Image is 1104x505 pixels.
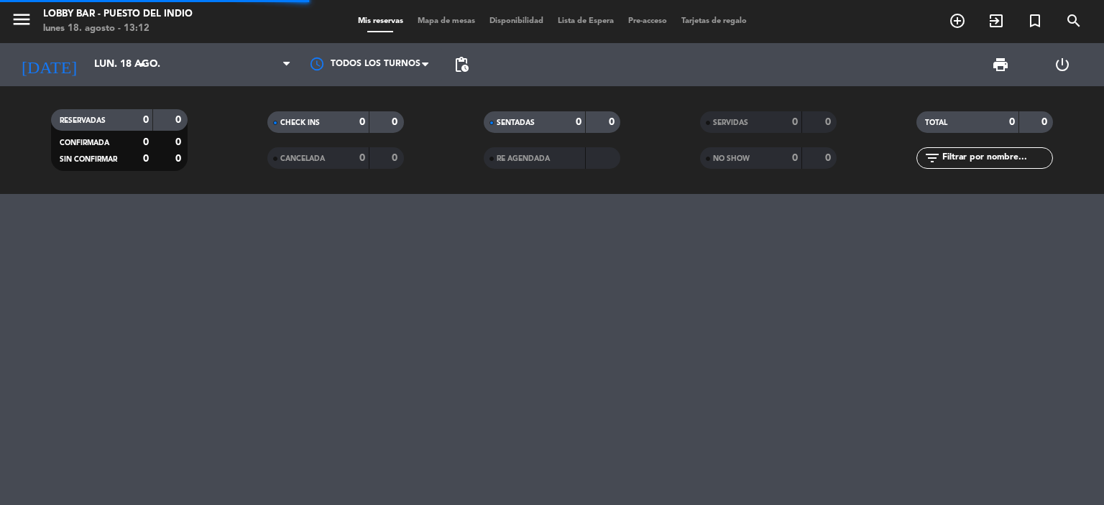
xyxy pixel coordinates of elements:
i: turned_in_not [1026,12,1044,29]
i: add_circle_outline [949,12,966,29]
strong: 0 [175,154,184,164]
span: CANCELADA [280,155,325,162]
i: exit_to_app [988,12,1005,29]
span: Mis reservas [351,17,410,25]
i: arrow_drop_down [134,56,151,73]
div: LOG OUT [1031,43,1093,86]
i: search [1065,12,1082,29]
strong: 0 [609,117,617,127]
strong: 0 [825,153,834,163]
strong: 0 [143,115,149,125]
strong: 0 [1009,117,1015,127]
span: CHECK INS [280,119,320,126]
strong: 0 [792,117,798,127]
span: SENTADAS [497,119,535,126]
strong: 0 [143,154,149,164]
i: power_settings_new [1054,56,1071,73]
strong: 0 [175,115,184,125]
i: menu [11,9,32,30]
strong: 0 [143,137,149,147]
div: Lobby Bar - Puesto del Indio [43,7,193,22]
span: Lista de Espera [551,17,621,25]
input: Filtrar por nombre... [941,150,1052,166]
strong: 0 [175,137,184,147]
strong: 0 [359,153,365,163]
span: RE AGENDADA [497,155,550,162]
span: RESERVADAS [60,117,106,124]
span: Mapa de mesas [410,17,482,25]
span: print [992,56,1009,73]
span: CONFIRMADA [60,139,109,147]
span: Disponibilidad [482,17,551,25]
strong: 0 [392,153,400,163]
i: filter_list [924,149,941,167]
span: TOTAL [925,119,947,126]
span: pending_actions [453,56,470,73]
strong: 0 [359,117,365,127]
span: SIN CONFIRMAR [60,156,117,163]
div: lunes 18. agosto - 13:12 [43,22,193,36]
i: [DATE] [11,49,87,80]
strong: 0 [825,117,834,127]
strong: 0 [392,117,400,127]
span: NO SHOW [713,155,750,162]
span: Pre-acceso [621,17,674,25]
span: SERVIDAS [713,119,748,126]
button: menu [11,9,32,35]
strong: 0 [792,153,798,163]
strong: 0 [576,117,581,127]
strong: 0 [1041,117,1050,127]
span: Tarjetas de regalo [674,17,754,25]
